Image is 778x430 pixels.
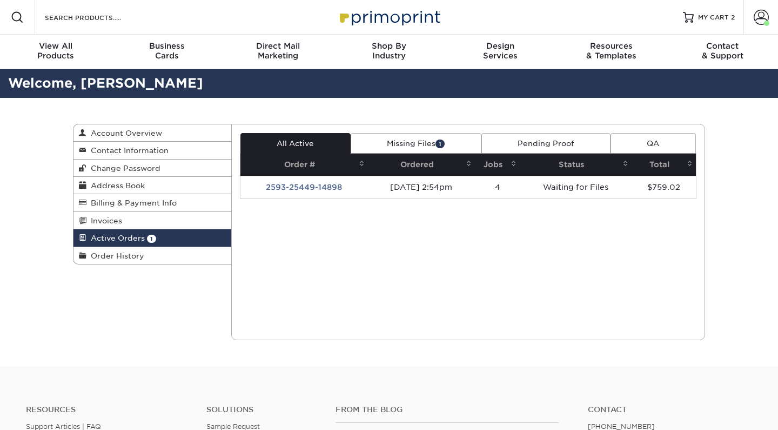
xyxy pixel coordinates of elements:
[86,234,145,242] span: Active Orders
[698,13,729,22] span: MY CART
[73,142,231,159] a: Contact Information
[26,405,190,414] h4: Resources
[73,124,231,142] a: Account Overview
[222,41,333,51] span: Direct Mail
[147,235,156,243] span: 1
[86,199,177,207] span: Billing & Payment Info
[86,216,122,225] span: Invoices
[611,133,696,154] a: QA
[111,35,223,69] a: BusinessCards
[86,181,145,190] span: Address Book
[222,35,333,69] a: Direct MailMarketing
[368,154,475,176] th: Ordered
[111,41,223,61] div: Cards
[333,41,445,51] span: Shop By
[86,146,169,155] span: Contact Information
[475,176,520,199] td: 4
[445,35,556,69] a: DesignServices
[335,5,443,29] img: Primoprint
[44,11,149,24] input: SEARCH PRODUCTS.....
[368,176,475,199] td: [DATE] 2:54pm
[435,140,445,148] span: 1
[73,194,231,211] a: Billing & Payment Info
[667,35,778,69] a: Contact& Support
[86,164,160,173] span: Change Password
[632,176,696,199] td: $759.02
[86,252,144,260] span: Order History
[445,41,556,61] div: Services
[588,405,752,414] a: Contact
[111,41,223,51] span: Business
[556,35,667,69] a: Resources& Templates
[667,41,778,61] div: & Support
[240,176,368,199] td: 2593-25449-14898
[73,229,231,247] a: Active Orders 1
[333,35,445,69] a: Shop ByIndustry
[556,41,667,51] span: Resources
[556,41,667,61] div: & Templates
[240,133,351,154] a: All Active
[520,176,632,199] td: Waiting for Files
[445,41,556,51] span: Design
[632,154,696,176] th: Total
[73,247,231,264] a: Order History
[481,133,611,154] a: Pending Proof
[475,154,520,176] th: Jobs
[731,14,735,21] span: 2
[86,129,162,137] span: Account Overview
[73,212,231,229] a: Invoices
[73,160,231,177] a: Change Password
[667,41,778,51] span: Contact
[336,405,559,414] h4: From the Blog
[206,405,319,414] h4: Solutions
[240,154,368,176] th: Order #
[520,154,632,176] th: Status
[222,41,333,61] div: Marketing
[333,41,445,61] div: Industry
[351,133,481,154] a: Missing Files1
[73,177,231,194] a: Address Book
